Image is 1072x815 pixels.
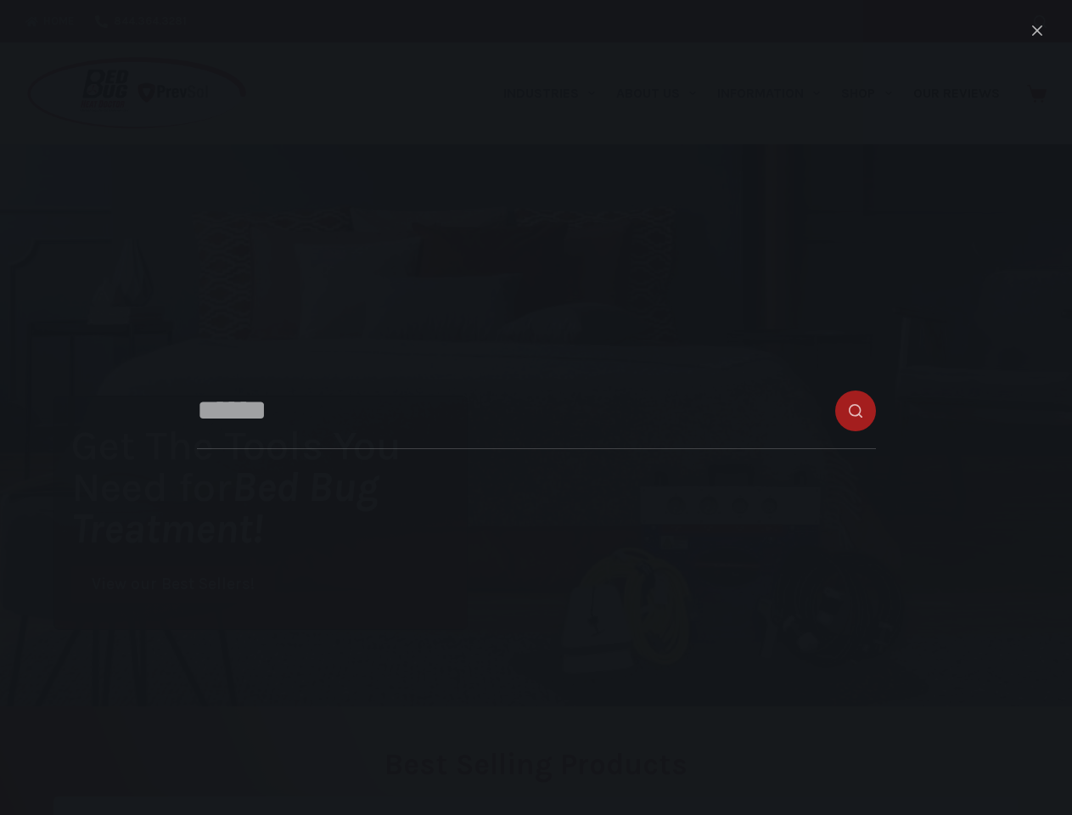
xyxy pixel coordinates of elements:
[492,42,1010,144] nav: Primary
[71,424,467,549] h1: Get The Tools You Need for
[902,42,1010,144] a: Our Reviews
[71,566,275,603] a: View our Best Sellers!
[53,750,1019,779] h2: Best Selling Products
[707,42,831,144] a: Information
[492,42,605,144] a: Industries
[831,42,902,144] a: Shop
[71,463,379,553] i: Bed Bug Treatment!
[25,56,248,132] img: Prevsol/Bed Bug Heat Doctor
[605,42,706,144] a: About Us
[1034,15,1047,28] button: Search
[92,576,255,593] span: View our Best Sellers!
[14,7,65,58] button: Open LiveChat chat widget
